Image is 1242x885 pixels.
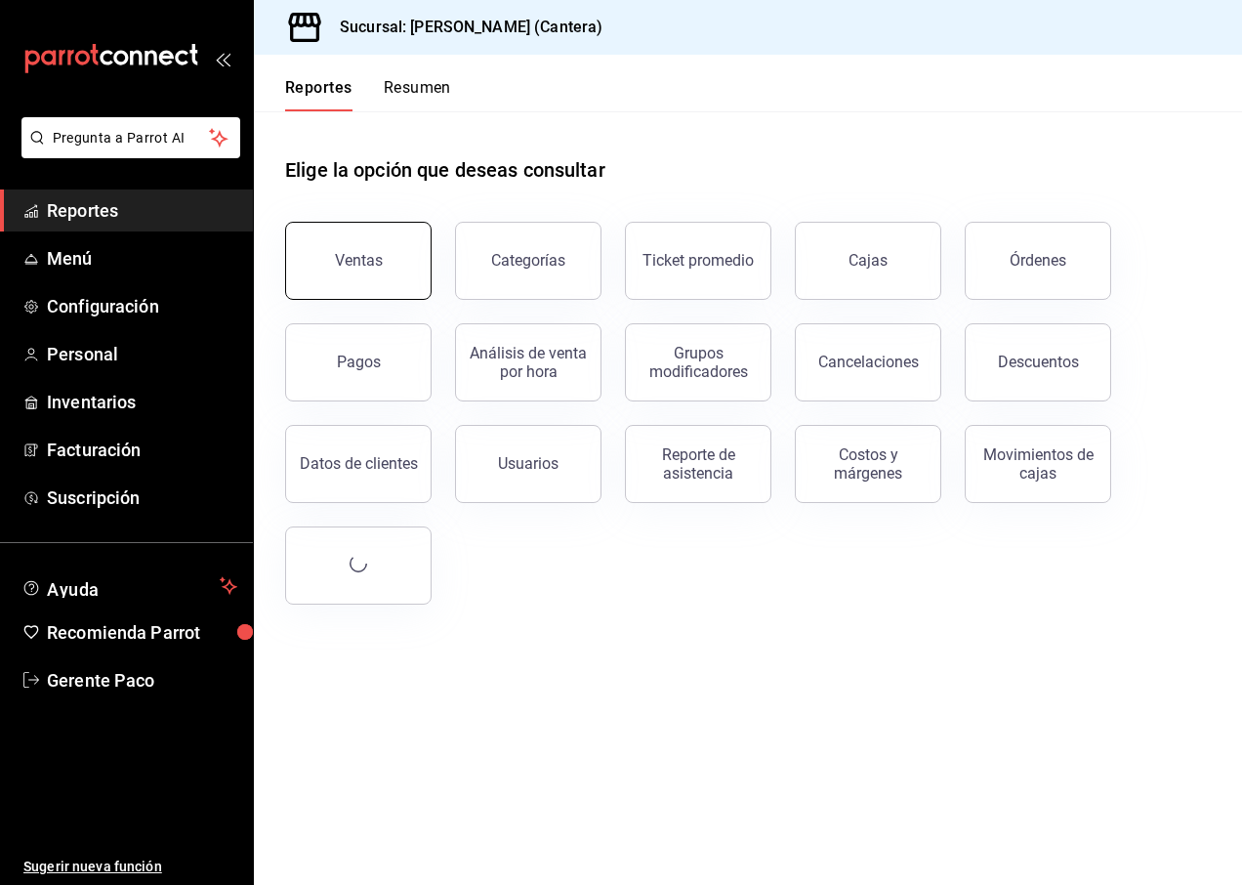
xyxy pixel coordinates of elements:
button: Órdenes [965,222,1111,300]
button: Ventas [285,222,432,300]
button: Grupos modificadores [625,323,771,401]
div: Órdenes [1010,251,1066,270]
div: Datos de clientes [300,454,418,473]
div: Grupos modificadores [638,344,759,381]
div: Ventas [335,251,383,270]
button: Cancelaciones [795,323,941,401]
button: Pregunta a Parrot AI [21,117,240,158]
button: Movimientos de cajas [965,425,1111,503]
button: Usuarios [455,425,601,503]
a: Cajas [795,222,941,300]
button: Resumen [384,78,451,111]
div: Ticket promedio [642,251,754,270]
div: Pagos [337,353,381,371]
button: Datos de clientes [285,425,432,503]
div: Reporte de asistencia [638,445,759,483]
span: Configuración [47,293,237,319]
div: Usuarios [498,454,559,473]
div: Cajas [849,249,889,273]
button: Reporte de asistencia [625,425,771,503]
h3: Sucursal: [PERSON_NAME] (Cantera) [324,16,602,39]
div: Movimientos de cajas [977,445,1098,483]
button: open_drawer_menu [215,51,230,66]
span: Pregunta a Parrot AI [53,128,210,148]
button: Ticket promedio [625,222,771,300]
div: Categorías [491,251,565,270]
div: navigation tabs [285,78,451,111]
button: Análisis de venta por hora [455,323,601,401]
a: Pregunta a Parrot AI [14,142,240,162]
span: Sugerir nueva función [23,857,237,877]
button: Categorías [455,222,601,300]
span: Ayuda [47,574,212,598]
span: Suscripción [47,485,237,511]
button: Pagos [285,323,432,401]
div: Costos y márgenes [807,445,929,483]
button: Costos y márgenes [795,425,941,503]
span: Recomienda Parrot [47,619,237,646]
button: Descuentos [965,323,1111,401]
span: Inventarios [47,389,237,415]
h1: Elige la opción que deseas consultar [285,155,605,185]
div: Análisis de venta por hora [468,344,589,381]
span: Reportes [47,197,237,224]
span: Facturación [47,437,237,463]
div: Cancelaciones [818,353,919,371]
span: Gerente Paco [47,667,237,694]
button: Reportes [285,78,352,111]
span: Menú [47,245,237,272]
div: Descuentos [998,353,1079,371]
span: Personal [47,341,237,367]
